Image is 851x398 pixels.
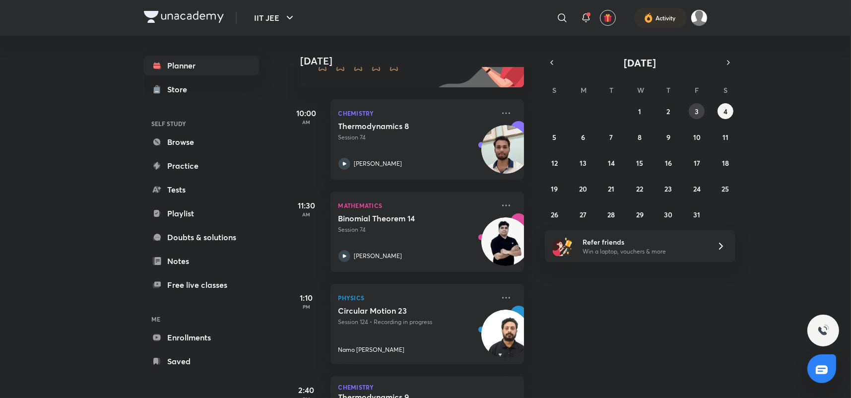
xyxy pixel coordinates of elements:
button: October 11, 2025 [718,129,733,145]
a: Tests [144,180,259,199]
button: October 2, 2025 [660,103,676,119]
abbr: October 18, 2025 [722,158,729,168]
abbr: Monday [581,85,587,95]
button: October 28, 2025 [603,206,619,222]
button: October 24, 2025 [689,181,705,197]
button: October 16, 2025 [660,155,676,171]
abbr: October 20, 2025 [579,184,587,194]
button: October 15, 2025 [632,155,648,171]
button: October 6, 2025 [575,129,591,145]
img: ttu [817,325,829,336]
a: Practice [144,156,259,176]
abbr: October 24, 2025 [693,184,701,194]
p: Namo [PERSON_NAME] [338,345,405,354]
p: Physics [338,292,494,304]
button: October 26, 2025 [546,206,562,222]
button: avatar [600,10,616,26]
p: Win a laptop, vouchers & more [583,247,705,256]
p: Chemistry [338,384,516,390]
button: October 12, 2025 [546,155,562,171]
button: [DATE] [559,56,721,69]
button: October 13, 2025 [575,155,591,171]
button: October 27, 2025 [575,206,591,222]
abbr: October 2, 2025 [666,107,670,116]
abbr: October 16, 2025 [665,158,672,168]
button: October 19, 2025 [546,181,562,197]
p: Chemistry [338,107,494,119]
abbr: Sunday [552,85,556,95]
button: October 21, 2025 [603,181,619,197]
button: October 9, 2025 [660,129,676,145]
abbr: October 12, 2025 [551,158,558,168]
img: ehtesham ansari [691,9,708,26]
h6: Refer friends [583,237,705,247]
p: Session 74 [338,133,494,142]
abbr: October 26, 2025 [551,210,558,219]
img: activity [644,12,653,24]
button: October 17, 2025 [689,155,705,171]
a: Free live classes [144,275,259,295]
p: [PERSON_NAME] [354,252,402,261]
button: October 5, 2025 [546,129,562,145]
h4: [DATE] [301,55,534,67]
abbr: Thursday [666,85,670,95]
button: October 25, 2025 [718,181,733,197]
p: AM [287,211,327,217]
abbr: October 22, 2025 [636,184,643,194]
abbr: October 9, 2025 [666,133,670,142]
h6: ME [144,311,259,328]
abbr: October 6, 2025 [581,133,585,142]
abbr: October 1, 2025 [638,107,641,116]
abbr: October 21, 2025 [608,184,615,194]
p: AM [287,119,327,125]
button: October 20, 2025 [575,181,591,197]
button: October 31, 2025 [689,206,705,222]
p: PM [287,304,327,310]
h5: 10:00 [287,107,327,119]
img: avatar [603,13,612,22]
abbr: October 10, 2025 [693,133,701,142]
abbr: October 27, 2025 [580,210,587,219]
p: Session 74 [338,225,494,234]
abbr: Tuesday [609,85,613,95]
button: October 18, 2025 [718,155,733,171]
abbr: October 23, 2025 [664,184,672,194]
span: [DATE] [624,56,656,69]
abbr: October 13, 2025 [580,158,587,168]
abbr: October 19, 2025 [551,184,558,194]
button: October 7, 2025 [603,129,619,145]
abbr: October 4, 2025 [723,107,727,116]
a: Playlist [144,203,259,223]
a: Planner [144,56,259,75]
h5: 11:30 [287,199,327,211]
button: October 23, 2025 [660,181,676,197]
button: October 3, 2025 [689,103,705,119]
button: October 8, 2025 [632,129,648,145]
button: October 29, 2025 [632,206,648,222]
abbr: October 7, 2025 [610,133,613,142]
button: IIT JEE [249,8,302,28]
abbr: October 29, 2025 [636,210,644,219]
h6: SELF STUDY [144,115,259,132]
button: October 10, 2025 [689,129,705,145]
abbr: October 14, 2025 [608,158,615,168]
h5: 2:40 [287,384,327,396]
abbr: October 25, 2025 [721,184,729,194]
abbr: October 28, 2025 [608,210,615,219]
a: Notes [144,251,259,271]
abbr: Friday [695,85,699,95]
abbr: Saturday [723,85,727,95]
a: Company Logo [144,11,224,25]
abbr: October 31, 2025 [693,210,700,219]
abbr: October 8, 2025 [638,133,642,142]
p: Mathematics [338,199,494,211]
a: Doubts & solutions [144,227,259,247]
abbr: Wednesday [637,85,644,95]
button: October 1, 2025 [632,103,648,119]
abbr: October 15, 2025 [636,158,643,168]
a: Browse [144,132,259,152]
button: October 14, 2025 [603,155,619,171]
h5: Thermodynamics 8 [338,121,462,131]
div: Store [168,83,194,95]
p: Session 124 • Recording in progress [338,318,494,327]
